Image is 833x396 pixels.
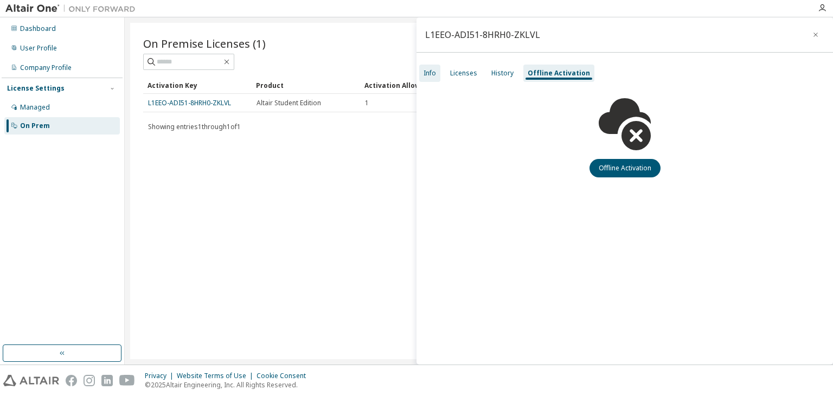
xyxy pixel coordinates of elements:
a: L1EEO-ADI51-8HRH0-ZKLVL [148,98,231,107]
div: Info [424,69,436,78]
div: On Prem [20,122,50,130]
div: Managed [20,103,50,112]
span: On Premise Licenses (1) [143,36,266,51]
div: User Profile [20,44,57,53]
div: L1EEO-ADI51-8HRH0-ZKLVL [425,30,540,39]
img: Altair One [5,3,141,14]
span: 1 [365,99,369,107]
span: Showing entries 1 through 1 of 1 [148,122,241,131]
div: Cookie Consent [257,372,312,380]
img: facebook.svg [66,375,77,386]
div: License Settings [7,84,65,93]
span: Altair Student Edition [257,99,321,107]
div: Licenses [450,69,477,78]
button: Offline Activation [589,159,661,177]
div: Dashboard [20,24,56,33]
div: Website Terms of Use [177,372,257,380]
img: linkedin.svg [101,375,113,386]
div: Privacy [145,372,177,380]
img: altair_logo.svg [3,375,59,386]
div: Offline Activation [528,69,590,78]
div: Activation Allowed [364,76,464,94]
div: Activation Key [148,76,247,94]
p: © 2025 Altair Engineering, Inc. All Rights Reserved. [145,380,312,389]
img: youtube.svg [119,375,135,386]
div: History [491,69,514,78]
img: instagram.svg [84,375,95,386]
div: Product [256,76,356,94]
div: Company Profile [20,63,72,72]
